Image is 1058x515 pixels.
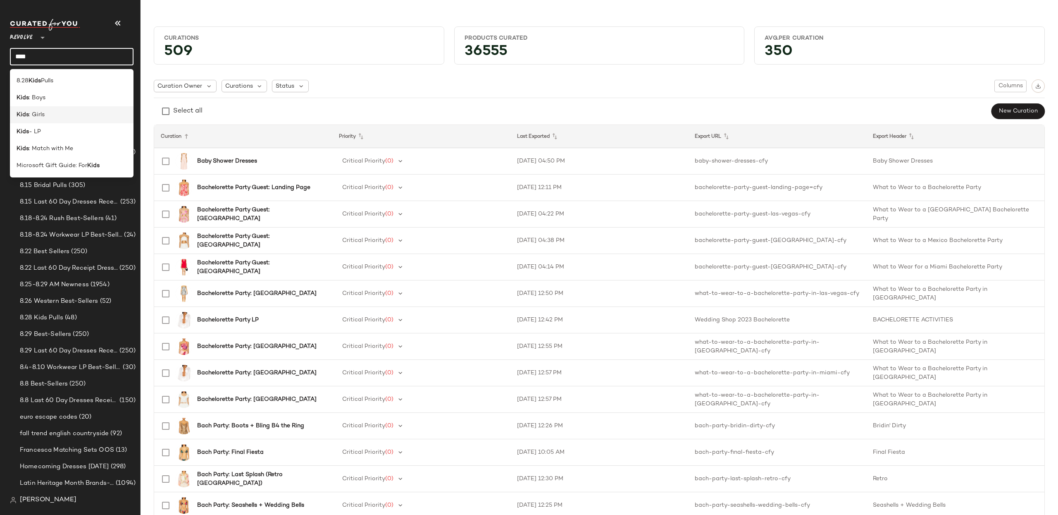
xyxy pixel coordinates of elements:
[176,444,192,461] img: YLLR-WX5_V1.jpg
[176,259,192,275] img: ROWR-WD14_V1.jpg
[510,386,689,413] td: [DATE] 12:57 PM
[510,280,689,307] td: [DATE] 12:50 PM
[765,34,1034,42] div: Avg.per Curation
[118,263,136,273] span: (250)
[68,379,86,389] span: (250)
[114,446,127,455] span: (13)
[688,333,866,360] td: what-to-wear-to-a-bachelorette-party-in-[GEOGRAPHIC_DATA]-cfy
[385,370,393,376] span: (0)
[385,423,393,429] span: (0)
[510,413,689,439] td: [DATE] 12:26 PM
[688,466,866,492] td: bach-party-last-splash-retro-cfy
[17,127,29,136] b: Kids
[20,462,109,472] span: Homecoming Dresses [DATE]
[197,206,322,223] b: Bachelorette Party Guest: [GEOGRAPHIC_DATA]
[20,412,77,422] span: euro escape codes
[866,360,1044,386] td: What to Wear to a Bachelorette Party in [GEOGRAPHIC_DATA]
[866,125,1044,148] th: Export Header
[510,254,689,280] td: [DATE] 04:14 PM
[10,497,17,503] img: svg%3e
[197,395,317,404] b: Bachelorette Party: [GEOGRAPHIC_DATA]
[20,181,67,190] span: 8.15 Bridal Pulls
[276,82,294,91] span: Status
[29,110,45,119] span: : Girls
[688,201,866,228] td: bachelorette-party-guest-las-vegas-cfy
[866,254,1044,280] td: What to Wear for a Miami Bachelorette Party
[197,501,304,510] b: Bach Party: Seashells + Wedding Bells
[385,158,393,164] span: (0)
[197,183,310,192] b: Bachelorette Party Guest: Landing Page
[385,317,393,323] span: (0)
[342,396,385,402] span: Critical Priority
[98,297,112,306] span: (52)
[998,108,1038,115] span: New Curation
[114,479,136,488] span: (1094)
[104,214,117,223] span: (41)
[109,462,126,472] span: (298)
[20,379,68,389] span: 8.8 Best-Sellers
[69,247,87,256] span: (250)
[176,232,192,249] img: WAIR-WS31_V1.jpg
[991,103,1045,119] button: New Curation
[758,46,1041,61] div: 350
[20,446,114,455] span: Francesca Matching Sets OOS
[77,412,91,422] span: (20)
[41,77,53,85] span: Pulls
[20,396,118,405] span: 8.8 Last 60 Day Dresses Receipts Best-Sellers
[119,197,136,207] span: (253)
[197,470,322,488] b: Bach Party: Last Splash (Retro [GEOGRAPHIC_DATA])
[20,313,63,323] span: 8.28 Kids Pulls
[510,360,689,386] td: [DATE] 12:57 PM
[342,317,385,323] span: Critical Priority
[510,228,689,254] td: [DATE] 04:38 PM
[510,175,689,201] td: [DATE] 12:11 PM
[87,161,100,170] b: Kids
[176,338,192,355] img: SDYS-WS194_V1.jpg
[176,153,192,170] img: LOVF-WD4477_V1.jpg
[688,175,866,201] td: bachelorette-party-guest-landing-page=cfy
[197,422,304,430] b: Bach Party: Boots + Bling B4 the Ring
[63,313,77,323] span: (48)
[510,307,689,333] td: [DATE] 12:42 PM
[20,247,69,256] span: 8.22 Best Sellers
[118,396,136,405] span: (150)
[342,370,385,376] span: Critical Priority
[385,502,393,508] span: (0)
[342,502,385,508] span: Critical Priority
[385,476,393,482] span: (0)
[866,175,1044,201] td: What to Wear to a Bachelorette Party
[866,386,1044,413] td: What to Wear to a Bachelorette Party in [GEOGRAPHIC_DATA]
[121,363,136,372] span: (30)
[688,439,866,466] td: bach-party-final-fiesta-cfy
[866,228,1044,254] td: What to Wear to a Mexico Bachelorette Party
[17,77,29,85] span: 8.28
[688,386,866,413] td: what-to-wear-to-a-bachelorette-party-in-[GEOGRAPHIC_DATA]-cfy
[67,181,85,190] span: (305)
[17,110,29,119] b: Kids
[342,449,385,455] span: Critical Priority
[866,439,1044,466] td: Final Fiesta
[998,83,1023,89] span: Columns
[17,161,87,170] span: Microsoft Gift Guide: For
[197,316,259,324] b: Bachelorette Party LP
[197,342,317,351] b: Bachelorette Party: [GEOGRAPHIC_DATA]
[342,423,385,429] span: Critical Priority
[342,184,385,191] span: Critical Priority
[688,125,866,148] th: Export URL
[688,148,866,175] td: baby-shower-dresses-cfy
[510,125,689,148] th: Last Exported
[176,312,192,328] img: LSPA-WS51_V1.jpg
[385,290,393,297] span: (0)
[225,82,253,91] span: Curations
[342,211,385,217] span: Critical Priority
[342,264,385,270] span: Critical Priority
[385,449,393,455] span: (0)
[688,228,866,254] td: bachelorette-party-guest-[GEOGRAPHIC_DATA]-cfy
[173,106,203,116] div: Select all
[176,418,192,434] img: ROFR-WS337_V1.jpg
[29,127,41,136] span: - LP
[17,93,29,102] b: Kids
[157,46,441,61] div: 509
[20,263,118,273] span: 8.22 Last 60 Day Receipt Dresses
[109,429,122,438] span: (92)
